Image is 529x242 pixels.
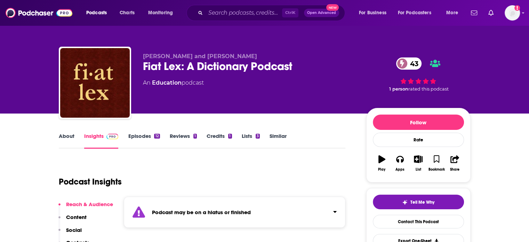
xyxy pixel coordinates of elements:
[427,151,446,176] button: Bookmark
[428,167,444,172] div: Bookmark
[228,134,232,139] div: 1
[307,11,336,15] span: Open Advanced
[505,5,520,21] button: Show profile menu
[373,115,464,130] button: Follow
[59,133,74,149] a: About
[393,7,441,18] button: open menu
[60,48,130,118] img: Fiat Lex: A Dictionary Podcast
[446,151,464,176] button: Share
[446,8,458,18] span: More
[326,4,339,11] span: New
[505,5,520,21] img: User Profile
[193,5,352,21] div: Search podcasts, credits, & more...
[242,133,260,149] a: Lists3
[505,5,520,21] span: Logged in as N0elleB7
[193,134,197,139] div: 1
[170,133,197,149] a: Reviews1
[514,5,520,11] svg: Add a profile image
[398,8,431,18] span: For Podcasters
[106,134,119,139] img: Podchaser Pro
[270,133,287,149] a: Similar
[378,167,385,172] div: Play
[206,7,282,18] input: Search podcasts, credits, & more...
[468,7,480,19] a: Show notifications dropdown
[409,151,427,176] button: List
[86,8,107,18] span: Podcasts
[115,7,139,18] a: Charts
[403,57,422,70] span: 43
[143,7,182,18] button: open menu
[396,57,422,70] a: 43
[143,79,204,87] div: An podcast
[410,200,434,205] span: Tell Me Why
[486,7,496,19] a: Show notifications dropdown
[84,133,119,149] a: InsightsPodchaser Pro
[282,8,298,17] span: Ctrl K
[402,200,408,205] img: tell me why sparkle
[450,167,459,172] div: Share
[408,86,449,92] span: rated this podcast
[66,214,87,220] p: Content
[416,167,421,172] div: List
[395,167,404,172] div: Apps
[256,134,260,139] div: 3
[373,133,464,147] div: Rate
[389,86,408,92] span: 1 person
[143,53,257,60] span: [PERSON_NAME] and [PERSON_NAME]
[81,7,116,18] button: open menu
[441,7,467,18] button: open menu
[120,8,135,18] span: Charts
[354,7,395,18] button: open menu
[154,134,160,139] div: 12
[373,151,391,176] button: Play
[59,177,122,187] h1: Podcast Insights
[152,79,182,86] a: Education
[6,6,72,19] img: Podchaser - Follow, Share and Rate Podcasts
[373,195,464,209] button: tell me why sparkleTell Me Why
[128,133,160,149] a: Episodes12
[366,53,471,96] div: 43 1 personrated this podcast
[66,227,82,233] p: Social
[391,151,409,176] button: Apps
[152,209,251,216] strong: Podcast may be on a hiatus or finished
[359,8,386,18] span: For Business
[124,197,346,228] section: Click to expand status details
[148,8,173,18] span: Monitoring
[304,9,339,17] button: Open AdvancedNew
[58,214,87,227] button: Content
[373,215,464,228] a: Contact This Podcast
[207,133,232,149] a: Credits1
[58,201,113,214] button: Reach & Audience
[66,201,113,208] p: Reach & Audience
[58,227,82,240] button: Social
